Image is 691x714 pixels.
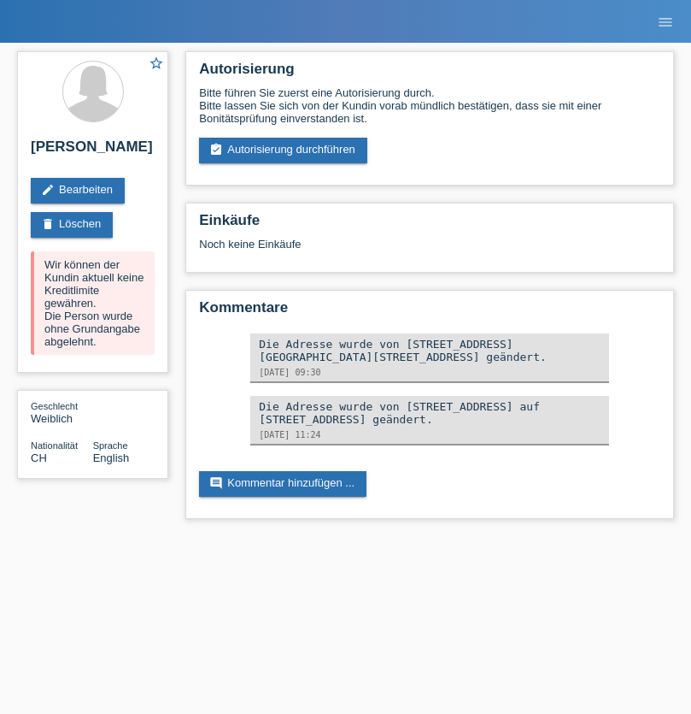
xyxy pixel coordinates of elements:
div: [DATE] 09:30 [259,368,600,377]
a: deleteLöschen [31,212,113,238]
span: Geschlecht [31,401,78,411]
i: comment [209,476,223,490]
span: Sprache [93,440,128,451]
i: assignment_turned_in [209,143,223,156]
h2: [PERSON_NAME] [31,139,155,164]
div: Die Adresse wurde von [STREET_ADDRESS] auf [STREET_ADDRESS] geändert. [259,400,600,426]
i: edit [41,183,55,197]
div: [DATE] 11:24 [259,430,600,440]
i: menu [657,14,674,31]
i: delete [41,217,55,231]
span: Schweiz [31,451,47,464]
div: Wir können der Kundin aktuell keine Kreditlimite gewähren. Die Person wurde ohne Grundangabe abge... [31,251,155,355]
h2: Kommentare [199,299,660,325]
div: Bitte führen Sie zuerst eine Autorisierung durch. Bitte lassen Sie sich von der Kundin vorab münd... [199,86,660,125]
a: star_border [149,56,164,74]
a: menu [648,16,682,27]
h2: Autorisierung [199,61,660,86]
span: Nationalität [31,440,78,451]
i: star_border [149,56,164,71]
div: Weiblich [31,399,93,425]
a: editBearbeiten [31,178,125,204]
a: assignment_turned_inAutorisierung durchführen [199,138,367,163]
span: English [93,451,130,464]
div: Noch keine Einkäufe [199,238,660,263]
a: commentKommentar hinzufügen ... [199,471,366,497]
div: Die Adresse wurde von [STREET_ADDRESS][GEOGRAPHIC_DATA][STREET_ADDRESS] geändert. [259,338,600,363]
h2: Einkäufe [199,212,660,238]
